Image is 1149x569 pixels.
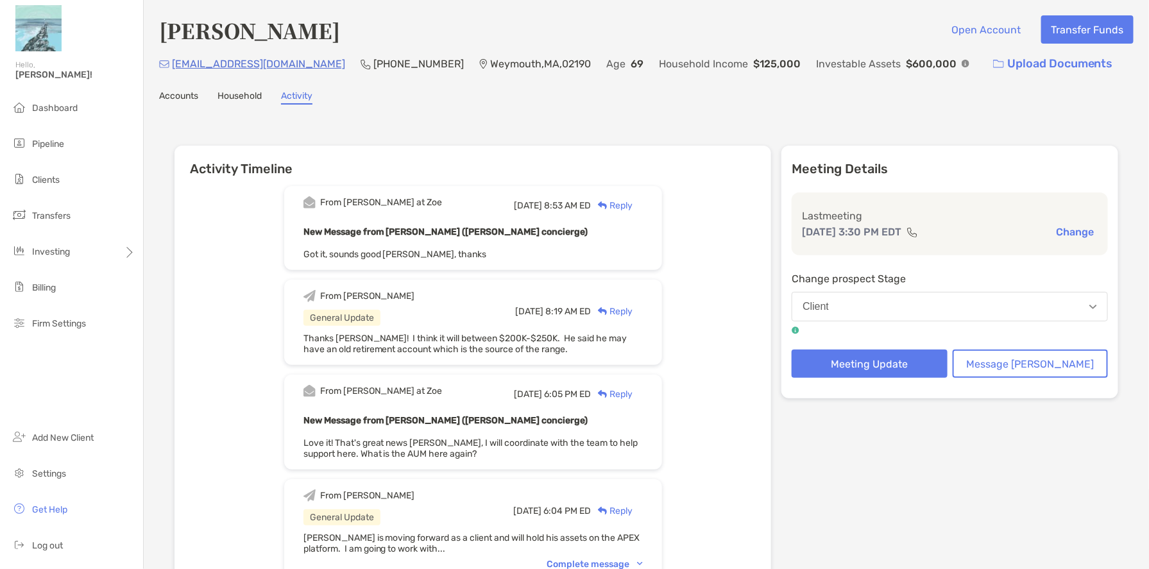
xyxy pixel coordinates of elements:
[942,15,1031,44] button: Open Account
[303,290,316,302] img: Event icon
[303,226,588,237] b: New Message from [PERSON_NAME] ([PERSON_NAME] concierge)
[32,139,64,149] span: Pipeline
[953,350,1108,378] button: Message [PERSON_NAME]
[792,327,799,334] img: tooltip
[32,174,60,185] span: Clients
[303,196,316,208] img: Event icon
[1089,305,1097,309] img: Open dropdown arrow
[592,199,633,212] div: Reply
[303,310,380,326] div: General Update
[479,59,488,69] img: Location Icon
[12,207,27,223] img: transfers icon
[792,350,947,378] button: Meeting Update
[320,490,415,501] div: From [PERSON_NAME]
[546,306,592,317] span: 8:19 AM ED
[545,389,592,400] span: 6:05 PM ED
[753,56,801,72] p: $125,000
[803,301,829,312] div: Client
[631,56,643,72] p: 69
[637,562,643,566] img: Chevron icon
[906,227,918,237] img: communication type
[303,437,638,459] span: Love it! That's great news [PERSON_NAME], I will coordinate with the team to help support here. W...
[217,90,262,105] a: Household
[598,307,608,316] img: Reply icon
[174,146,771,176] h6: Activity Timeline
[592,387,633,401] div: Reply
[303,385,316,397] img: Event icon
[12,279,27,294] img: billing icon
[598,507,608,515] img: Reply icon
[15,5,62,51] img: Zoe Logo
[172,56,345,72] p: [EMAIL_ADDRESS][DOMAIN_NAME]
[792,161,1108,177] p: Meeting Details
[598,201,608,210] img: Reply icon
[32,103,78,114] span: Dashboard
[303,509,380,525] div: General Update
[985,50,1121,78] a: Upload Documents
[303,415,588,426] b: New Message from [PERSON_NAME] ([PERSON_NAME] concierge)
[490,56,591,72] p: Weymouth , MA , 02190
[32,468,66,479] span: Settings
[1052,225,1098,239] button: Change
[816,56,901,72] p: Investable Assets
[32,432,94,443] span: Add New Client
[12,465,27,480] img: settings icon
[373,56,464,72] p: [PHONE_NUMBER]
[12,99,27,115] img: dashboard icon
[303,333,627,355] span: Thanks [PERSON_NAME]! I think it will between $200K-$250K. He said he may have an old retirement ...
[12,537,27,552] img: logout icon
[802,208,1098,224] p: Last meeting
[159,90,198,105] a: Accounts
[159,60,169,68] img: Email Icon
[659,56,748,72] p: Household Income
[320,291,415,301] div: From [PERSON_NAME]
[15,69,135,80] span: [PERSON_NAME]!
[320,197,443,208] div: From [PERSON_NAME] at Zoe
[12,171,27,187] img: clients icon
[32,246,70,257] span: Investing
[303,249,487,260] span: Got it, sounds good [PERSON_NAME], thanks
[1041,15,1134,44] button: Transfer Funds
[320,386,443,396] div: From [PERSON_NAME] at Zoe
[906,56,957,72] p: $600,000
[802,224,901,240] p: [DATE] 3:30 PM EDT
[545,200,592,211] span: 8:53 AM ED
[12,501,27,516] img: get-help icon
[12,243,27,259] img: investing icon
[361,59,371,69] img: Phone Icon
[303,489,316,502] img: Event icon
[32,318,86,329] span: Firm Settings
[12,429,27,445] img: add_new_client icon
[32,282,56,293] span: Billing
[159,15,340,45] h4: [PERSON_NAME]
[544,505,592,516] span: 6:04 PM ED
[792,271,1108,287] p: Change prospect Stage
[281,90,312,105] a: Activity
[516,306,544,317] span: [DATE]
[792,292,1108,321] button: Client
[592,504,633,518] div: Reply
[993,60,1004,69] img: button icon
[592,305,633,318] div: Reply
[32,504,67,515] span: Get Help
[12,315,27,330] img: firm-settings icon
[32,210,71,221] span: Transfers
[303,532,640,554] span: [PERSON_NAME] is moving forward as a client and will hold his assets on the APEX platform. I am g...
[515,200,543,211] span: [DATE]
[598,390,608,398] img: Reply icon
[606,56,626,72] p: Age
[515,389,543,400] span: [DATE]
[962,60,969,67] img: Info Icon
[514,505,542,516] span: [DATE]
[12,135,27,151] img: pipeline icon
[32,540,63,551] span: Log out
